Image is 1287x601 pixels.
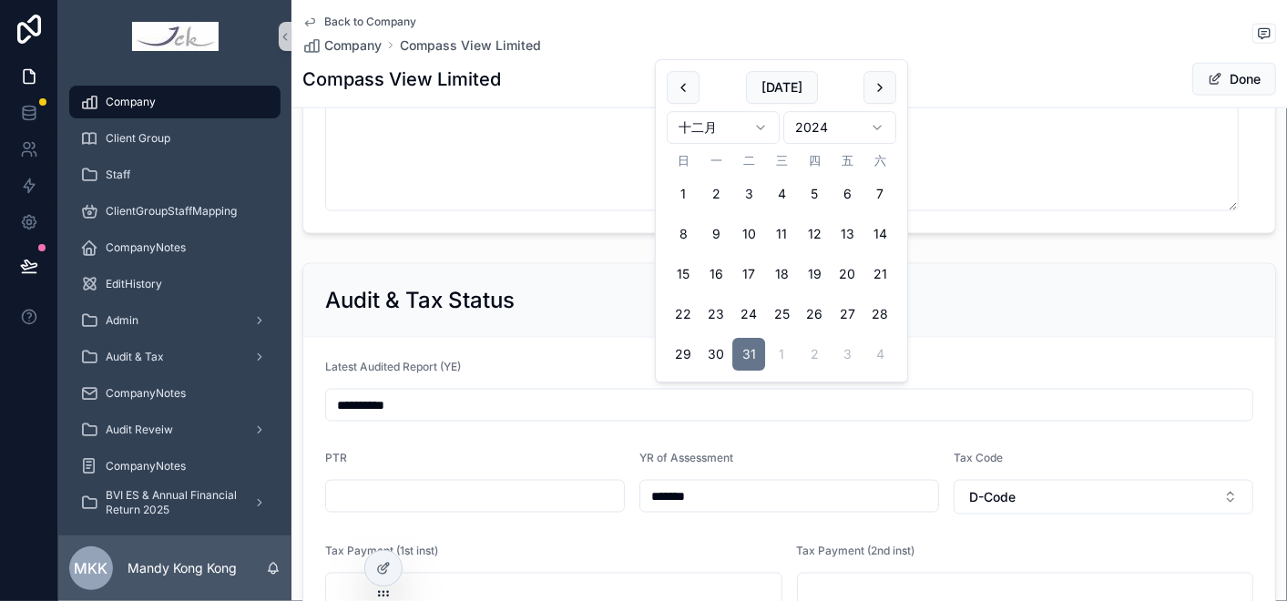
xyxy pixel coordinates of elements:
th: 星期二 [732,151,765,170]
span: YR of Assessment [639,451,733,464]
button: 2024年12月28日 星期六 [863,298,896,331]
button: Select Button [954,480,1253,514]
table: 十二月 2024 [667,151,896,371]
span: Tax Payment (1st inst) [325,544,438,557]
button: 2024年12月27日 星期五 [831,298,863,331]
span: PTR [325,451,347,464]
button: 2024年12月2日 星期一 [700,178,732,210]
a: Client Group [69,122,281,155]
button: Done [1192,63,1276,96]
span: Company [106,95,156,109]
button: 2024年12月16日 星期一 [700,258,732,290]
p: Mandy Kong Kong [128,559,237,577]
button: 2024年12月12日 星期四 [798,218,831,250]
button: [DATE] [746,71,818,104]
button: 2024年12月26日 星期四 [798,298,831,331]
button: 2024年12月18日 星期三 [765,258,798,290]
button: 2024年12月29日 星期日 [667,338,700,371]
span: Audit & Tax [106,350,164,364]
button: 2025年1月3日 星期五 [831,338,863,371]
button: 2025年1月1日 星期三 [765,338,798,371]
span: ClientGroupStaffMapping [106,204,237,219]
span: Back to Company [324,15,416,29]
th: 星期六 [863,151,896,170]
button: 2024年12月5日 星期四 [798,178,831,210]
a: CompanyNotes [69,231,281,264]
button: 2024年12月21日 星期六 [863,258,896,290]
button: 2024年12月14日 星期六 [863,218,896,250]
span: MKK [75,557,108,579]
button: 2024年12月31日 星期二, selected [732,338,765,371]
a: CompanyNotes [69,450,281,483]
th: 星期日 [667,151,700,170]
span: Company [324,36,382,55]
button: 2024年12月24日 星期二 [732,298,765,331]
button: 2024年12月20日 星期五 [831,258,863,290]
button: 2024年12月22日 星期日 [667,298,700,331]
th: 星期三 [765,151,798,170]
a: Compass View Limited [400,36,541,55]
span: Admin [106,313,138,328]
span: CompanyNotes [106,386,186,401]
a: CompanyNotes [69,377,281,410]
a: Audit & Tax [69,341,281,373]
span: Staff [106,168,130,182]
button: 2024年12月25日 星期三 [765,298,798,331]
h2: Audit & Tax Status [325,286,515,315]
a: EditHistory [69,268,281,300]
button: 2025年1月4日 星期六 [863,338,896,371]
button: 2024年12月7日 星期六 [863,178,896,210]
th: 星期五 [831,151,863,170]
span: BVI ES & Annual Financial Return 2025 [106,488,239,517]
button: 2024年12月9日 星期一 [700,218,732,250]
span: Audit Reveiw [106,423,173,437]
button: 2024年12月10日 星期二 [732,218,765,250]
span: Latest Audited Report (YE) [325,360,461,373]
a: Back to Company [302,15,416,29]
a: Company [69,86,281,118]
span: CompanyNotes [106,240,186,255]
span: Tax Code [954,451,1003,464]
button: 2024年12月30日 星期一 [700,338,732,371]
button: 2024年12月6日 星期五 [831,178,863,210]
th: 星期一 [700,151,732,170]
a: Audit Reveiw [69,413,281,446]
th: 星期四 [798,151,831,170]
div: scrollable content [58,73,291,535]
button: 2024年12月23日 星期一 [700,298,732,331]
a: Staff [69,158,281,191]
h1: Compass View Limited [302,66,501,92]
span: Tax Payment (2nd inst) [797,544,915,557]
span: EditHistory [106,277,162,291]
button: 2024年12月13日 星期五 [831,218,863,250]
button: 2024年12月3日 星期二 [732,178,765,210]
button: 2024年12月19日 星期四 [798,258,831,290]
button: 2024年12月4日 星期三 [765,178,798,210]
span: D-Code [969,488,1016,506]
img: App logo [132,22,219,51]
a: Admin [69,304,281,337]
span: Client Group [106,131,170,146]
a: Company [302,36,382,55]
button: 2024年12月1日 星期日 [667,178,700,210]
a: ClientGroupStaffMapping [69,195,281,228]
button: 2025年1月2日 星期四 [798,338,831,371]
button: 2024年12月8日 星期日 [667,218,700,250]
button: 2024年12月11日 星期三 [765,218,798,250]
button: 2024年12月17日 星期二 [732,258,765,290]
button: 2024年12月15日 星期日 [667,258,700,290]
a: BVI ES & Annual Financial Return 2025 [69,486,281,519]
span: CompanyNotes [106,459,186,474]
